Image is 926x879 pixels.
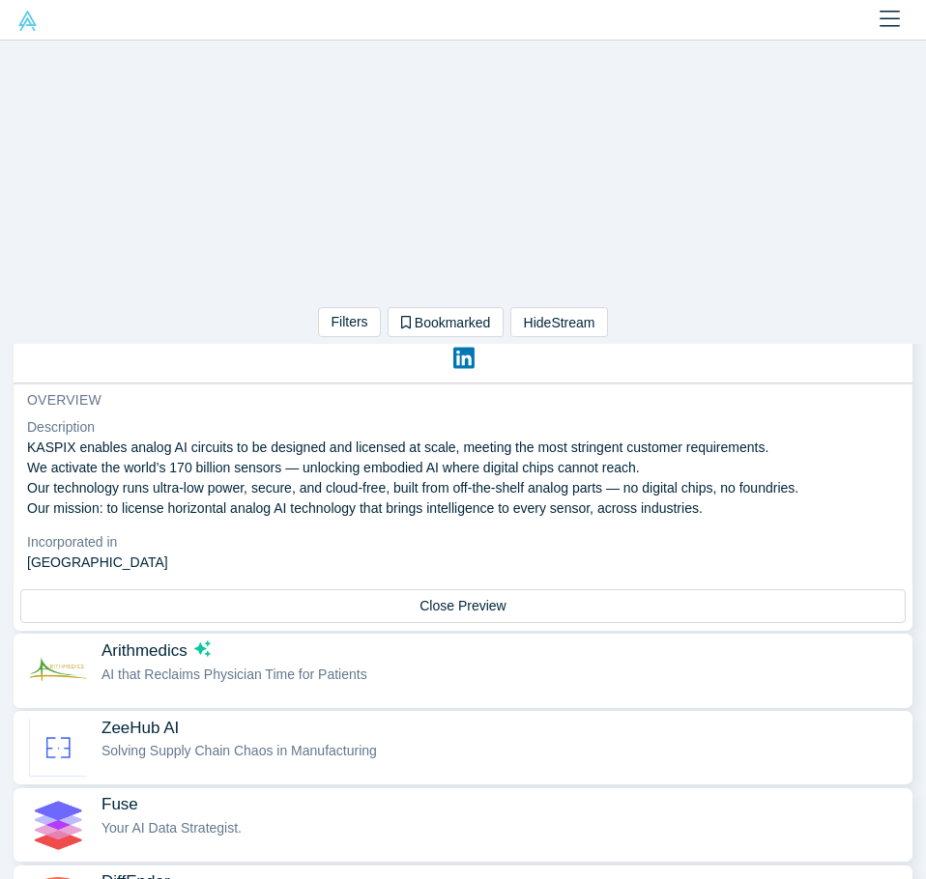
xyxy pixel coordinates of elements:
[101,666,367,682] span: AI that Reclaims Physician Time for Patients
[101,743,377,758] span: Solving Supply Chain Chaos in Manufacturing
[27,719,88,777] img: ZeeHub AI's Logo
[14,635,912,706] button: Arithmedicsdsa ai sparklesAI that Reclaims Physician Time for Patients
[27,796,88,854] img: Fuse's Logo
[27,553,899,573] dd: [GEOGRAPHIC_DATA]
[27,417,899,438] dt: Description
[101,820,242,836] span: Your AI Data Strategist.
[14,789,912,861] button: FuseYour AI Data Strategist.
[194,640,211,657] svg: dsa ai sparkles
[27,532,899,553] dt: Incorporated in
[20,589,906,623] button: Close Preview
[101,640,188,661] span: Arithmedics
[101,794,138,814] span: Fuse
[27,580,899,600] dt: Categories
[101,718,179,738] span: ZeeHub AI
[510,307,608,337] button: HideStream
[14,712,912,783] button: ZeeHub AISolving Supply Chain Chaos in Manufacturing
[318,307,381,337] button: Filters
[388,307,504,337] button: Bookmarked
[232,41,695,300] iframe: Alchemist Class XL Demo Day: Vault
[17,11,38,31] img: Alchemist Vault Logo
[27,642,88,700] img: Arithmedics's Logo
[27,438,899,519] p: KASPIX enables analog AI circuits to be designed and licensed at scale, meeting the most stringen...
[27,390,872,411] h3: overview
